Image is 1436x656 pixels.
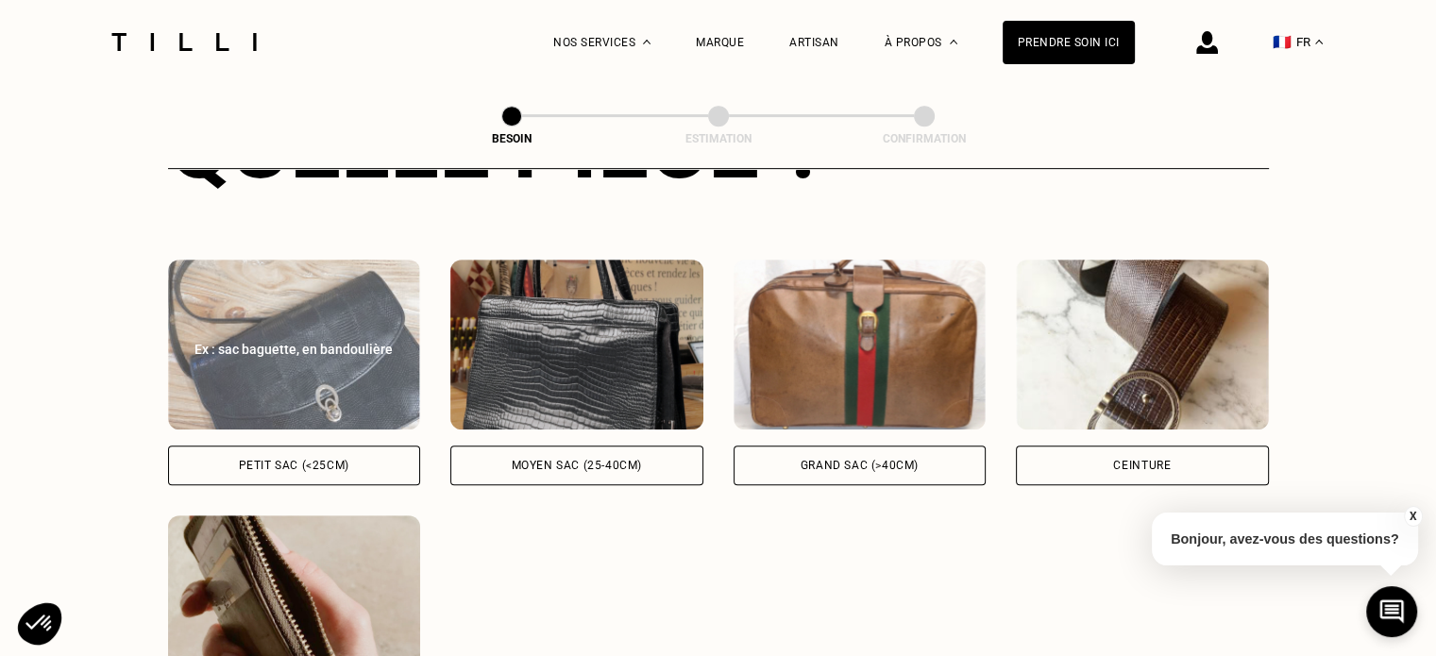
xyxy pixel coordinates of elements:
div: Besoin [417,132,606,145]
img: icône connexion [1196,31,1218,54]
div: Confirmation [830,132,1019,145]
img: Tilli retouche votre Grand sac (>40cm) [734,260,987,429]
span: 🇫🇷 [1273,33,1292,51]
div: Moyen sac (25-40cm) [512,460,642,471]
p: Bonjour, avez-vous des questions? [1152,513,1418,565]
img: Tilli retouche votre Moyen sac (25-40cm) [450,260,703,429]
a: Artisan [789,36,839,49]
button: X [1403,506,1422,527]
img: Logo du service de couturière Tilli [105,33,263,51]
img: Menu déroulant à propos [950,40,957,44]
div: Ceinture [1113,460,1171,471]
img: menu déroulant [1315,40,1323,44]
div: Grand sac (>40cm) [801,460,919,471]
div: Ex : sac baguette, en bandoulière [189,340,400,359]
div: Estimation [624,132,813,145]
img: Tilli retouche votre Ceinture [1016,260,1269,429]
div: Petit sac (<25cm) [239,460,349,471]
a: Prendre soin ici [1003,21,1135,64]
img: Menu déroulant [643,40,650,44]
img: Tilli retouche votre Petit sac (<25cm) [168,260,421,429]
a: Marque [696,36,744,49]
